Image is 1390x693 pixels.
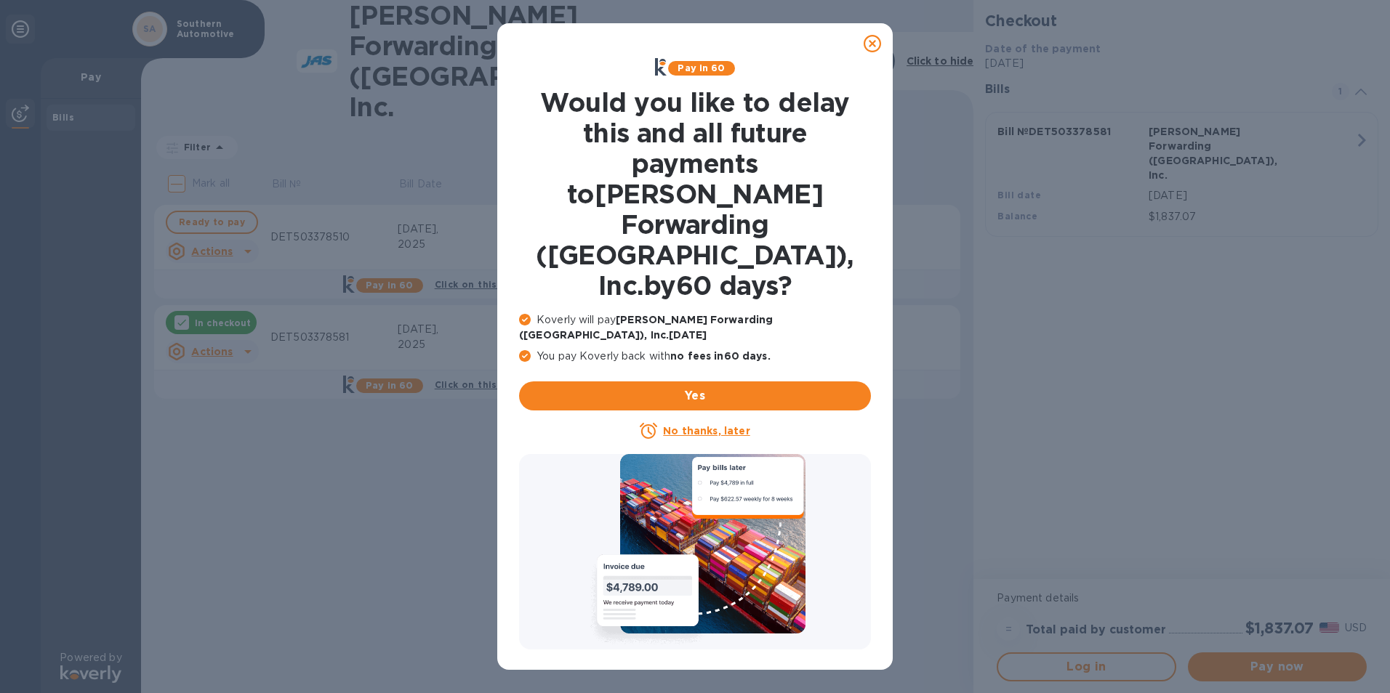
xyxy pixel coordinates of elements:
[663,425,750,437] u: No thanks, later
[531,387,859,405] span: Yes
[519,314,773,341] b: [PERSON_NAME] Forwarding ([GEOGRAPHIC_DATA]), Inc. [DATE]
[519,381,871,410] button: Yes
[519,87,871,301] h1: Would you like to delay this and all future payments to [PERSON_NAME] Forwarding ([GEOGRAPHIC_DAT...
[519,349,871,364] p: You pay Koverly back with
[670,350,770,362] b: no fees in 60 days .
[678,62,725,73] b: Pay in 60
[519,312,871,343] p: Koverly will pay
